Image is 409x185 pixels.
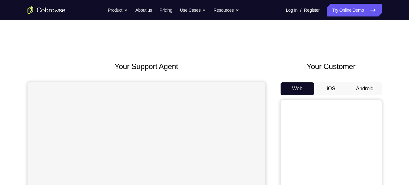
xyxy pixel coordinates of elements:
[327,4,381,16] a: Try Online Demo
[286,4,298,16] a: Log In
[304,4,319,16] a: Register
[281,61,382,72] h2: Your Customer
[180,4,206,16] button: Use Cases
[300,6,301,14] span: /
[135,4,152,16] a: About us
[348,82,382,95] button: Android
[108,4,128,16] button: Product
[314,82,348,95] button: iOS
[281,82,314,95] button: Web
[159,4,172,16] a: Pricing
[28,61,265,72] h2: Your Support Agent
[28,6,65,14] a: Go to the home page
[214,4,239,16] button: Resources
